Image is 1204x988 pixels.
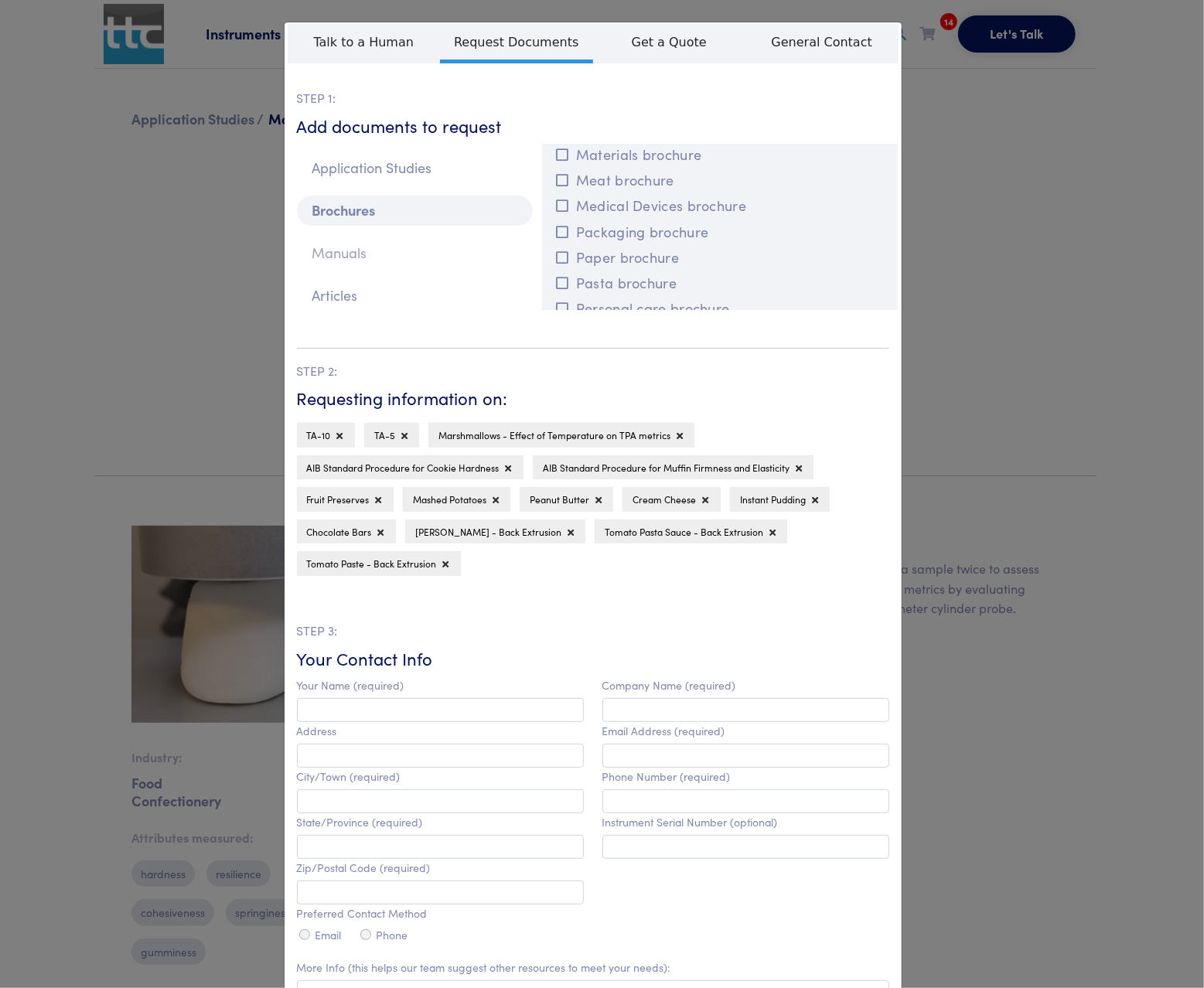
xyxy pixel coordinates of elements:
[602,679,736,692] label: Company Name (required)
[602,724,725,738] label: Email Address (required)
[551,270,889,295] button: Pasta brochure
[297,816,423,829] label: State/Province (required)
[297,387,889,411] h6: Requesting information on:
[745,24,899,60] span: General Contact
[415,525,561,538] span: [PERSON_NAME] - Back Extrusion
[633,492,696,506] span: Cream Cheese
[307,557,437,570] span: Tomato Paste - Back Extrusion
[288,24,441,60] span: Talk to a Human
[297,114,889,138] h6: Add documents to request
[551,244,889,270] button: Paper brochure
[307,461,500,474] span: AIB Standard Procedure for Cookie Hardness
[307,428,331,441] span: TA-10
[602,770,731,783] label: Phone Number (required)
[602,816,778,829] label: Instrument Serial Number (optional)
[297,238,533,268] p: Manuals
[551,141,889,167] button: Materials brochure
[297,647,889,671] h6: Your Contact Info
[297,621,889,641] p: STEP 3:
[605,525,763,538] span: Tomato Pasta Sauce - Back Extrusion
[297,88,889,108] p: STEP 1:
[307,492,370,506] span: Fruit Preserves
[297,361,889,381] p: STEP 2:
[297,724,337,738] label: Address
[440,24,593,63] span: Request Documents
[297,281,533,311] p: Articles
[297,907,428,920] label: Preferred Contact Method
[543,461,790,474] span: AIB Standard Procedure for Muffin Firmness and Elasticity
[297,961,671,974] label: More Info (this helps our team suggest other resources to meet your needs):
[315,928,342,942] label: Email
[297,679,404,692] label: Your Name (required)
[297,770,401,783] label: City/Town (required)
[297,153,533,183] p: Application Studies
[593,24,746,60] span: Get a Quote
[551,219,889,244] button: Packaging brochure
[374,428,395,441] span: TA-5
[551,167,889,192] button: Meat brochure
[438,428,670,441] span: Marshmallows - Effect of Temperature on TPA metrics
[551,192,889,218] button: Medical Devices brochure
[377,928,408,942] label: Phone
[551,295,889,321] button: Personal care brochure
[530,492,589,506] span: Peanut Butter
[297,196,533,226] p: Brochures
[740,492,806,506] span: Instant Pudding
[307,525,372,538] span: Chocolate Bars
[413,492,486,506] span: Mashed Potatoes
[297,861,431,874] label: Zip/Postal Code (required)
